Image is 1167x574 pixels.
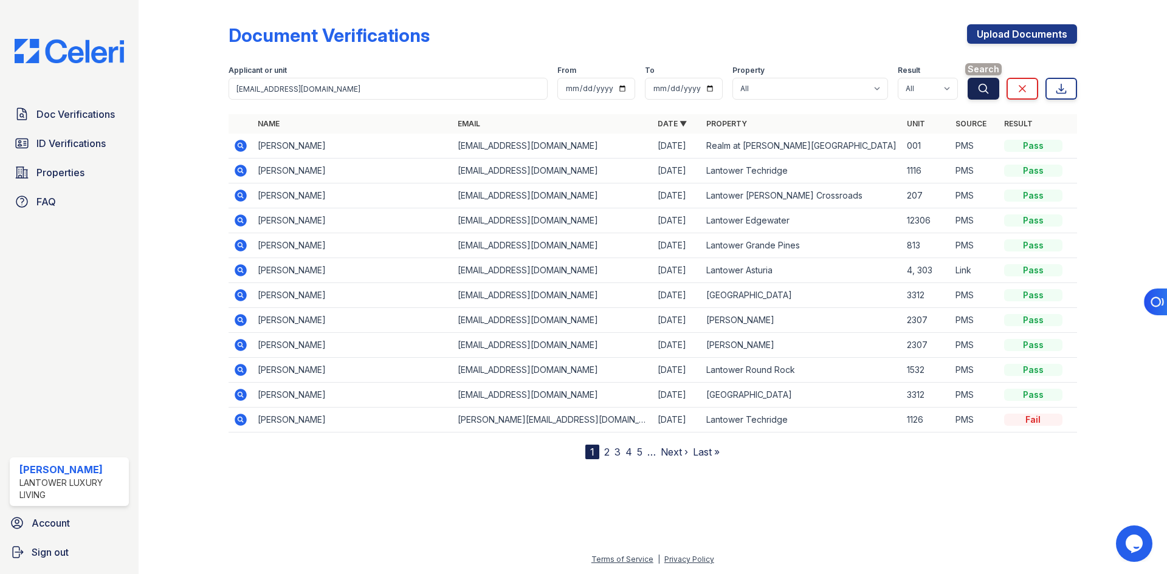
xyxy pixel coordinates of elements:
[645,66,655,75] label: To
[19,462,124,477] div: [PERSON_NAME]
[951,333,999,358] td: PMS
[32,516,70,530] span: Account
[453,408,653,432] td: [PERSON_NAME][EMAIL_ADDRESS][DOMAIN_NAME]
[453,383,653,408] td: [EMAIL_ADDRESS][DOMAIN_NAME]
[557,66,576,75] label: From
[898,66,920,75] label: Result
[585,445,599,459] div: 1
[453,159,653,183] td: [EMAIL_ADDRESS][DOMAIN_NAME]
[902,358,951,383] td: 1532
[902,159,951,183] td: 1116
[701,383,901,408] td: [GEOGRAPHIC_DATA]
[951,258,999,283] td: Link
[955,119,986,128] a: Source
[902,408,951,432] td: 1126
[701,358,901,383] td: Lantower Round Rock
[1004,339,1062,351] div: Pass
[701,134,901,159] td: Realm at [PERSON_NAME][GEOGRAPHIC_DATA]
[951,283,999,308] td: PMS
[902,333,951,358] td: 2307
[653,408,701,432] td: [DATE]
[951,408,999,432] td: PMS
[1004,119,1033,128] a: Result
[253,383,453,408] td: [PERSON_NAME]
[253,358,453,383] td: [PERSON_NAME]
[10,102,129,126] a: Doc Verifications
[453,283,653,308] td: [EMAIL_ADDRESS][DOMAIN_NAME]
[1004,414,1062,426] div: Fail
[701,208,901,233] td: Lantower Edgewater
[693,446,720,458] a: Last »
[1004,165,1062,177] div: Pass
[229,78,548,100] input: Search by name, email, or unit number
[902,208,951,233] td: 12306
[902,383,951,408] td: 3312
[36,194,56,209] span: FAQ
[647,445,656,459] span: …
[951,308,999,333] td: PMS
[902,183,951,208] td: 207
[653,134,701,159] td: [DATE]
[253,134,453,159] td: [PERSON_NAME]
[453,134,653,159] td: [EMAIL_ADDRESS][DOMAIN_NAME]
[253,233,453,258] td: [PERSON_NAME]
[951,208,999,233] td: PMS
[902,233,951,258] td: 813
[591,555,653,564] a: Terms of Service
[32,545,69,559] span: Sign out
[453,358,653,383] td: [EMAIL_ADDRESS][DOMAIN_NAME]
[951,383,999,408] td: PMS
[453,233,653,258] td: [EMAIL_ADDRESS][DOMAIN_NAME]
[253,333,453,358] td: [PERSON_NAME]
[36,165,84,180] span: Properties
[951,159,999,183] td: PMS
[907,119,925,128] a: Unit
[902,308,951,333] td: 2307
[1004,190,1062,202] div: Pass
[1004,239,1062,251] div: Pass
[229,24,430,46] div: Document Verifications
[453,258,653,283] td: [EMAIL_ADDRESS][DOMAIN_NAME]
[253,408,453,432] td: [PERSON_NAME]
[653,233,701,258] td: [DATE]
[701,183,901,208] td: Lantower [PERSON_NAME] Crossroads
[253,183,453,208] td: [PERSON_NAME]
[453,183,653,208] td: [EMAIL_ADDRESS][DOMAIN_NAME]
[1116,525,1155,562] iframe: chat widget
[902,134,951,159] td: 001
[637,446,642,458] a: 5
[965,63,1002,75] span: Search
[967,24,1077,44] a: Upload Documents
[253,159,453,183] td: [PERSON_NAME]
[664,555,714,564] a: Privacy Policy
[10,131,129,155] a: ID Verifications
[1004,140,1062,152] div: Pass
[653,333,701,358] td: [DATE]
[19,477,124,501] div: Lantower Luxury Living
[10,190,129,214] a: FAQ
[5,39,134,63] img: CE_Logo_Blue-a8612792a0a2168367f1c8372b55b34899dd931a85d93a1a3d3e32e68fde9ad4.png
[968,78,999,100] button: Search
[453,208,653,233] td: [EMAIL_ADDRESS][DOMAIN_NAME]
[653,183,701,208] td: [DATE]
[625,446,632,458] a: 4
[653,208,701,233] td: [DATE]
[701,159,901,183] td: Lantower Techridge
[5,540,134,564] a: Sign out
[701,333,901,358] td: [PERSON_NAME]
[253,283,453,308] td: [PERSON_NAME]
[653,258,701,283] td: [DATE]
[1004,389,1062,401] div: Pass
[1004,289,1062,301] div: Pass
[36,107,115,121] span: Doc Verifications
[653,308,701,333] td: [DATE]
[701,408,901,432] td: Lantower Techridge
[458,119,480,128] a: Email
[229,66,287,75] label: Applicant or unit
[253,308,453,333] td: [PERSON_NAME]
[661,446,688,458] a: Next ›
[951,358,999,383] td: PMS
[253,258,453,283] td: [PERSON_NAME]
[604,446,610,458] a: 2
